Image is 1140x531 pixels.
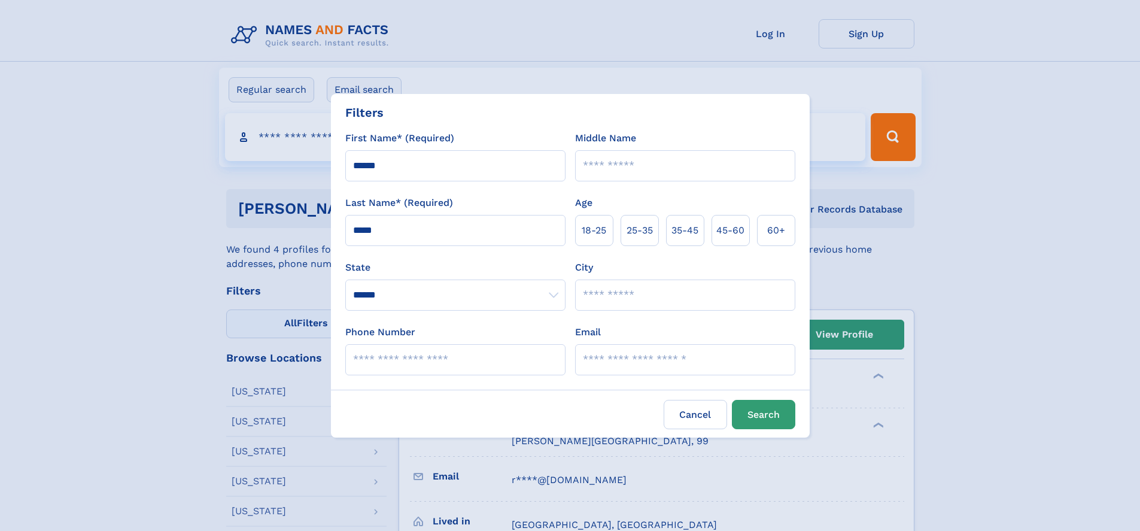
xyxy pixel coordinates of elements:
[575,196,592,210] label: Age
[575,325,601,339] label: Email
[664,400,727,429] label: Cancel
[345,325,415,339] label: Phone Number
[582,223,606,238] span: 18‑25
[345,196,453,210] label: Last Name* (Required)
[767,223,785,238] span: 60+
[716,223,744,238] span: 45‑60
[345,104,384,122] div: Filters
[575,131,636,145] label: Middle Name
[671,223,698,238] span: 35‑45
[627,223,653,238] span: 25‑35
[732,400,795,429] button: Search
[575,260,593,275] label: City
[345,260,566,275] label: State
[345,131,454,145] label: First Name* (Required)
